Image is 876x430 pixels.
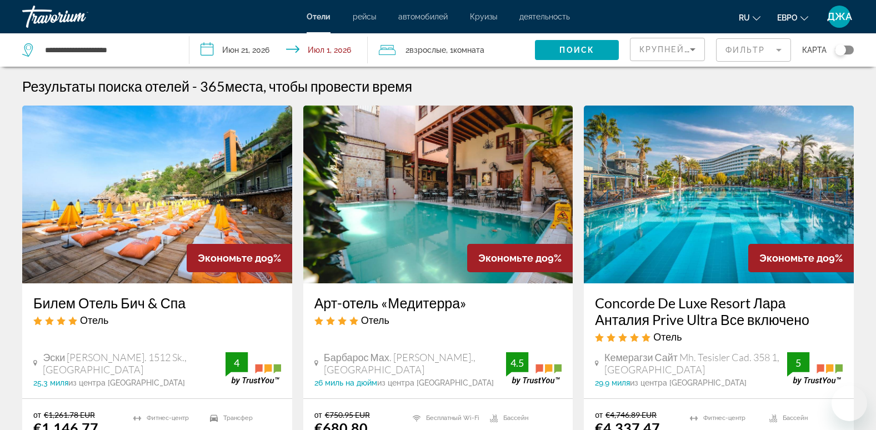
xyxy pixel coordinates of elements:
span: Кемерагзи Сайт Mh. Tesisler Cad. 358 1, [GEOGRAPHIC_DATA] [604,351,787,376]
img: trustyou-badge.svg [787,352,843,385]
button: Фильтр [716,38,791,62]
font: Фитнес-центр [147,414,189,422]
font: Фитнес-центр [703,414,745,422]
div: 4 [226,356,248,369]
div: 9% [187,244,292,272]
div: 9% [748,244,854,272]
del: €750.95 EUR [325,410,370,419]
h1: Результаты поиска отелей [22,78,189,94]
img: Изображение отеля [22,106,292,283]
img: trustyou-badge.svg [226,352,281,385]
del: €4,746.89 EUR [605,410,657,419]
button: Пользовательское меню [825,5,854,28]
a: Билем Отель Бич & Спа [33,294,281,311]
font: Трансфер [223,414,253,422]
span: ДЖА [827,11,852,22]
font: , 1 [446,46,453,54]
span: места, чтобы провести время [225,78,412,94]
font: Бассейн [503,414,528,422]
a: автомобилей [398,12,448,21]
del: €1,261.78 EUR [44,410,95,419]
a: Отели [307,12,331,21]
span: Отель [653,331,682,343]
span: из центра [GEOGRAPHIC_DATA] [377,378,494,387]
img: Изображение отеля [303,106,573,283]
span: Экономьте до [759,252,829,264]
h2: 365 [200,78,412,94]
button: Изменение языка [739,9,760,26]
font: 2 [406,46,409,54]
a: Травориум [22,2,133,31]
span: от [314,410,322,419]
button: Путешественники: 2 взрослых, 0 детей [368,33,535,67]
div: 9% [467,244,573,272]
div: 5 [787,356,809,369]
font: Бесплатный Wi-Fi [426,414,479,422]
button: Дата заезда: 21 июня 2026 г. Дата выезда: 1 июля 2026 г. [189,33,368,67]
mat-select: Сортировать по [639,43,695,56]
span: ru [739,13,750,22]
span: Отель [80,314,108,326]
iframe: Кнопка запуска окна обмена сообщениями [832,386,867,421]
img: trustyou-badge.svg [506,352,562,385]
span: Экономьте до [478,252,548,264]
span: Поиск [559,46,594,54]
a: Арт-отель «Медитерра» [314,294,562,311]
span: Барбарос Мах. [PERSON_NAME]., [GEOGRAPHIC_DATA] [324,351,506,376]
div: Отель 4 звезды [314,314,562,326]
span: Отель [361,314,389,326]
span: от [33,410,41,419]
font: Бассейн [783,414,808,422]
span: Экономьте до [198,252,267,264]
span: Крупнейшие сбережения [639,45,774,54]
span: карта [802,42,827,58]
button: Переключить карту [827,45,854,55]
div: 4.5 [506,356,528,369]
a: Круизы [470,12,497,21]
button: Изменить валюту [777,9,808,26]
img: Изображение отеля [584,106,854,283]
span: Взрослые [409,46,446,54]
span: из центра [GEOGRAPHIC_DATA] [630,378,747,387]
button: Поиск [535,40,619,60]
a: рейсы [353,12,376,21]
span: от [595,410,603,419]
span: евро [777,13,798,22]
span: - [192,78,197,94]
span: из центра [GEOGRAPHIC_DATA] [68,378,185,387]
a: деятельность [519,12,570,21]
div: Отель 4 звезды [33,314,281,326]
span: Эски [PERSON_NAME]. 1512 Sk., [GEOGRAPHIC_DATA] [43,351,225,376]
span: Комната [453,46,484,54]
span: 26 миль на дюйм [314,378,377,387]
span: 25,3 миля [33,378,68,387]
div: 5-звездочный отель [595,331,843,343]
a: Concorde De Luxe Resort Лара Анталия Prive Ultra Все включено [595,294,843,328]
span: 29.9 миля [595,378,630,387]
